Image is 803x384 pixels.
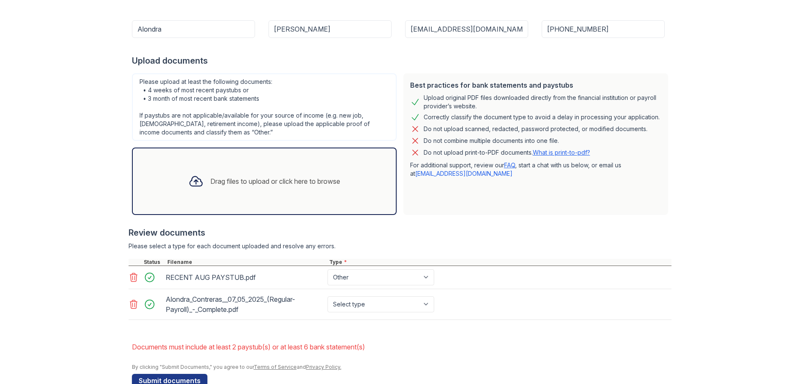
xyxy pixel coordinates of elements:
div: Alondra_Contreras__07_05_2025_(Regular-Payroll)_-_Complete.pdf [166,293,324,316]
div: By clicking "Submit Documents," you agree to our and [132,364,671,371]
div: Type [328,259,671,266]
div: RECENT AUG PAYSTUB.pdf [166,271,324,284]
p: Do not upload print-to-PDF documents. [424,148,590,157]
div: Status [142,259,166,266]
div: Please select a type for each document uploaded and resolve any errors. [129,242,671,250]
a: Terms of Service [254,364,297,370]
div: Review documents [129,227,671,239]
div: Do not upload scanned, redacted, password protected, or modified documents. [424,124,647,134]
div: Upload documents [132,55,671,67]
a: FAQ [504,161,515,169]
a: Privacy Policy. [306,364,341,370]
div: Correctly classify the document type to avoid a delay in processing your application. [424,112,660,122]
p: For additional support, review our , start a chat with us below, or email us at [410,161,661,178]
a: [EMAIL_ADDRESS][DOMAIN_NAME] [415,170,513,177]
div: Drag files to upload or click here to browse [210,176,340,186]
div: Best practices for bank statements and paystubs [410,80,661,90]
div: Filename [166,259,328,266]
div: Please upload at least the following documents: • 4 weeks of most recent paystubs or • 3 month of... [132,73,397,141]
a: What is print-to-pdf? [533,149,590,156]
div: Upload original PDF files downloaded directly from the financial institution or payroll provider’... [424,94,661,110]
div: Do not combine multiple documents into one file. [424,136,559,146]
li: Documents must include at least 2 paystub(s) or at least 6 bank statement(s) [132,338,671,355]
